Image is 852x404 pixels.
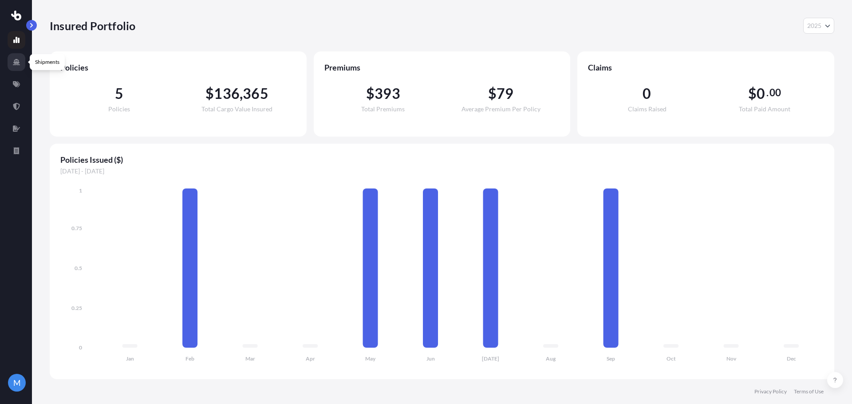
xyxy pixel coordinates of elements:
span: M [13,378,21,387]
span: 136 [214,86,240,101]
span: $ [748,86,757,101]
span: 5 [115,86,123,101]
tspan: 0.5 [75,265,82,271]
span: $ [366,86,375,101]
tspan: Dec [787,355,796,362]
tspan: 0.25 [71,305,82,311]
span: Premiums [324,62,560,73]
span: Total Premiums [361,106,405,112]
span: Total Paid Amount [739,106,790,112]
div: Shipments [30,54,65,70]
tspan: Feb [185,355,194,362]
span: Policies [60,62,296,73]
tspan: Sep [607,355,615,362]
span: 2025 [807,21,821,30]
span: 79 [497,86,513,101]
span: $ [488,86,497,101]
tspan: 1 [79,187,82,194]
tspan: 0 [79,344,82,351]
a: Terms of Use [794,388,824,395]
span: Policies Issued ($) [60,154,824,165]
tspan: 0.75 [71,225,82,231]
span: 393 [375,86,400,101]
span: Average Premium Per Policy [461,106,540,112]
span: Total Cargo Value Insured [201,106,272,112]
span: $ [205,86,214,101]
span: , [240,86,243,101]
span: [DATE] - [DATE] [60,167,824,176]
span: 0 [757,86,765,101]
button: Year Selector [803,18,834,34]
span: Policies [108,106,130,112]
a: Privacy Policy [754,388,787,395]
tspan: Jan [126,355,134,362]
tspan: May [365,355,376,362]
tspan: [DATE] [482,355,499,362]
tspan: Apr [306,355,315,362]
tspan: Mar [245,355,255,362]
span: Claims [588,62,824,73]
p: Insured Portfolio [50,19,135,33]
tspan: Nov [726,355,737,362]
tspan: Aug [546,355,556,362]
span: 00 [769,89,781,96]
span: 0 [643,86,651,101]
tspan: Jun [426,355,435,362]
span: 365 [243,86,268,101]
tspan: Oct [667,355,676,362]
span: Claims Raised [628,106,667,112]
span: . [766,89,769,96]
